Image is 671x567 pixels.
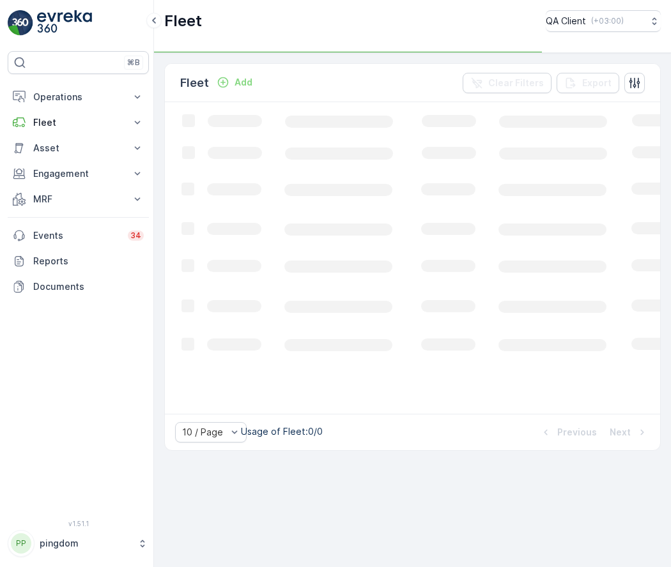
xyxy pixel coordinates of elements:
[8,248,149,274] a: Reports
[180,74,209,92] p: Fleet
[488,77,544,89] p: Clear Filters
[164,11,202,31] p: Fleet
[8,135,149,161] button: Asset
[582,77,612,89] p: Export
[538,425,598,440] button: Previous
[33,116,123,129] p: Fleet
[557,426,597,439] p: Previous
[608,425,650,440] button: Next
[546,10,661,32] button: QA Client(+03:00)
[241,425,323,438] p: Usage of Fleet : 0/0
[37,10,92,36] img: logo_light-DOdMpM7g.png
[33,255,144,268] p: Reports
[33,142,123,155] p: Asset
[212,75,258,90] button: Add
[235,76,252,89] p: Add
[33,91,123,103] p: Operations
[33,280,144,293] p: Documents
[8,520,149,527] span: v 1.51.1
[130,231,141,241] p: 34
[8,110,149,135] button: Fleet
[8,274,149,299] a: Documents
[8,10,33,36] img: logo
[33,193,123,206] p: MRF
[8,530,149,557] button: PPpingdom
[610,426,631,439] p: Next
[463,73,551,93] button: Clear Filters
[8,161,149,186] button: Engagement
[11,533,31,554] div: PP
[8,84,149,110] button: Operations
[33,229,120,242] p: Events
[127,57,140,68] p: ⌘B
[591,16,624,26] p: ( +03:00 )
[8,186,149,212] button: MRF
[546,15,586,27] p: QA Client
[8,223,149,248] a: Events34
[40,537,131,550] p: pingdom
[557,73,619,93] button: Export
[33,167,123,180] p: Engagement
